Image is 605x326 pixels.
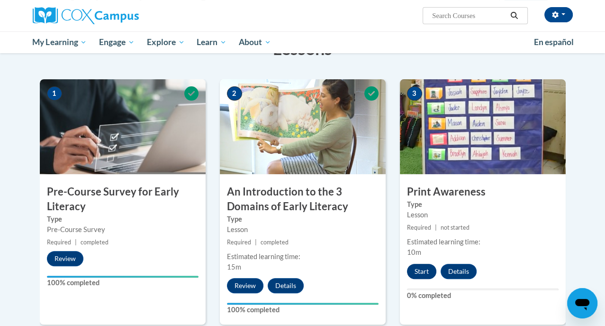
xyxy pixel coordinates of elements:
[227,278,263,293] button: Review
[400,185,566,199] h3: Print Awareness
[47,214,199,224] label: Type
[75,239,77,246] span: |
[47,239,71,246] span: Required
[407,264,436,279] button: Start
[47,276,199,278] div: Your progress
[400,79,566,174] img: Course Image
[528,32,580,52] a: En español
[33,7,203,24] a: Cox Campus
[26,31,580,53] div: Main menu
[33,7,139,24] img: Cox Campus
[93,31,141,53] a: Engage
[190,31,233,53] a: Learn
[197,37,226,48] span: Learn
[407,224,431,231] span: Required
[261,239,289,246] span: completed
[81,239,108,246] span: completed
[239,37,271,48] span: About
[268,278,304,293] button: Details
[407,210,559,220] div: Lesson
[47,224,199,235] div: Pre-Course Survey
[220,79,386,174] img: Course Image
[534,37,574,47] span: En español
[27,31,93,53] a: My Learning
[220,185,386,214] h3: An Introduction to the 3 Domains of Early Literacy
[227,303,379,305] div: Your progress
[407,290,559,301] label: 0% completed
[567,288,597,318] iframe: Button to launch messaging window
[99,37,135,48] span: Engage
[227,239,251,246] span: Required
[227,251,379,262] div: Estimated learning time:
[435,224,437,231] span: |
[431,10,507,21] input: Search Courses
[233,31,277,53] a: About
[227,224,379,235] div: Lesson
[47,251,83,266] button: Review
[407,248,421,256] span: 10m
[544,7,573,22] button: Account Settings
[441,264,477,279] button: Details
[141,31,191,53] a: Explore
[407,86,422,101] span: 3
[32,37,87,48] span: My Learning
[227,305,379,315] label: 100% completed
[227,214,379,224] label: Type
[47,86,62,101] span: 1
[147,37,185,48] span: Explore
[227,263,241,271] span: 15m
[47,278,199,288] label: 100% completed
[407,237,559,247] div: Estimated learning time:
[40,79,206,174] img: Course Image
[407,199,559,210] label: Type
[441,224,470,231] span: not started
[255,239,257,246] span: |
[507,10,521,21] button: Search
[227,86,242,101] span: 2
[40,185,206,214] h3: Pre-Course Survey for Early Literacy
